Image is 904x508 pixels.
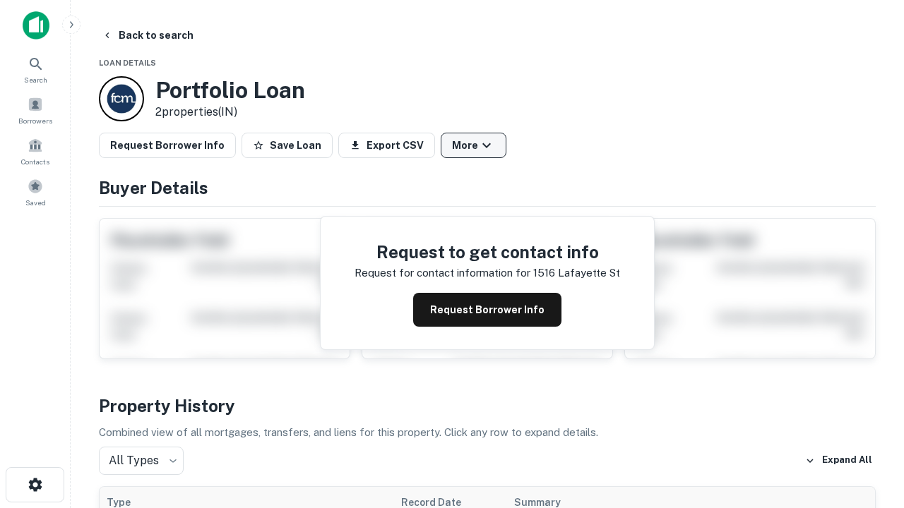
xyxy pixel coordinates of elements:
img: capitalize-icon.png [23,11,49,40]
h4: Buyer Details [99,175,876,200]
span: Search [24,74,47,85]
a: Borrowers [4,91,66,129]
button: Save Loan [242,133,333,158]
span: Contacts [21,156,49,167]
div: All Types [99,447,184,475]
button: Back to search [96,23,199,48]
p: Request for contact information for [355,265,530,282]
h3: Portfolio Loan [155,77,305,104]
button: More [441,133,506,158]
span: Saved [25,197,46,208]
p: Combined view of all mortgages, transfers, and liens for this property. Click any row to expand d... [99,424,876,441]
p: 1516 lafayette st [533,265,620,282]
button: Export CSV [338,133,435,158]
span: Loan Details [99,59,156,67]
h4: Request to get contact info [355,239,620,265]
button: Request Borrower Info [413,293,561,327]
a: Contacts [4,132,66,170]
a: Search [4,50,66,88]
button: Expand All [802,450,876,471]
span: Borrowers [18,115,52,126]
a: Saved [4,173,66,211]
p: 2 properties (IN) [155,104,305,121]
iframe: Chat Widget [833,395,904,463]
h4: Property History [99,393,876,418]
button: Request Borrower Info [99,133,236,158]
